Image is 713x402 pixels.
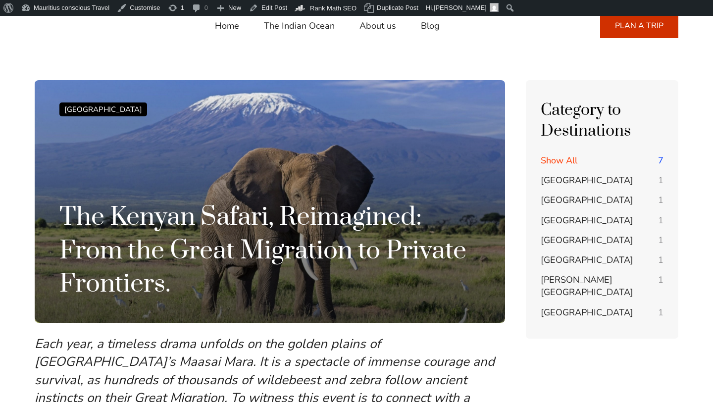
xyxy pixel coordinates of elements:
[215,14,239,38] a: Home
[541,274,663,299] a: [PERSON_NAME][GEOGRAPHIC_DATA] 1
[541,154,663,167] a: Show All 7
[541,234,633,246] span: [GEOGRAPHIC_DATA]
[541,194,663,206] a: [GEOGRAPHIC_DATA] 1
[541,306,633,318] span: [GEOGRAPHIC_DATA]
[658,214,663,227] span: 1
[658,306,663,319] span: 1
[541,100,663,142] h4: Category to Destinations
[541,194,633,206] span: [GEOGRAPHIC_DATA]
[658,254,663,266] span: 1
[541,214,633,226] span: [GEOGRAPHIC_DATA]
[359,14,396,38] a: About us
[541,154,577,166] span: Show All
[658,154,663,167] span: 7
[59,201,480,301] h1: The Kenyan Safari, Reimagined: From the Great Migration to Private Frontiers.
[658,174,663,187] span: 1
[541,274,633,298] span: [PERSON_NAME][GEOGRAPHIC_DATA]
[541,234,663,247] a: [GEOGRAPHIC_DATA] 1
[541,306,663,319] a: [GEOGRAPHIC_DATA] 1
[421,14,440,38] a: Blog
[541,254,663,266] a: [GEOGRAPHIC_DATA] 1
[59,102,147,116] div: [GEOGRAPHIC_DATA]
[541,174,663,187] a: [GEOGRAPHIC_DATA] 1
[310,4,356,12] span: Rank Math SEO
[264,14,335,38] a: The Indian Ocean
[541,174,633,186] span: [GEOGRAPHIC_DATA]
[658,234,663,247] span: 1
[658,194,663,206] span: 1
[434,4,487,11] span: [PERSON_NAME]
[658,274,663,286] span: 1
[600,13,678,38] a: PLAN A TRIP
[541,214,663,227] a: [GEOGRAPHIC_DATA] 1
[541,254,633,266] span: [GEOGRAPHIC_DATA]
